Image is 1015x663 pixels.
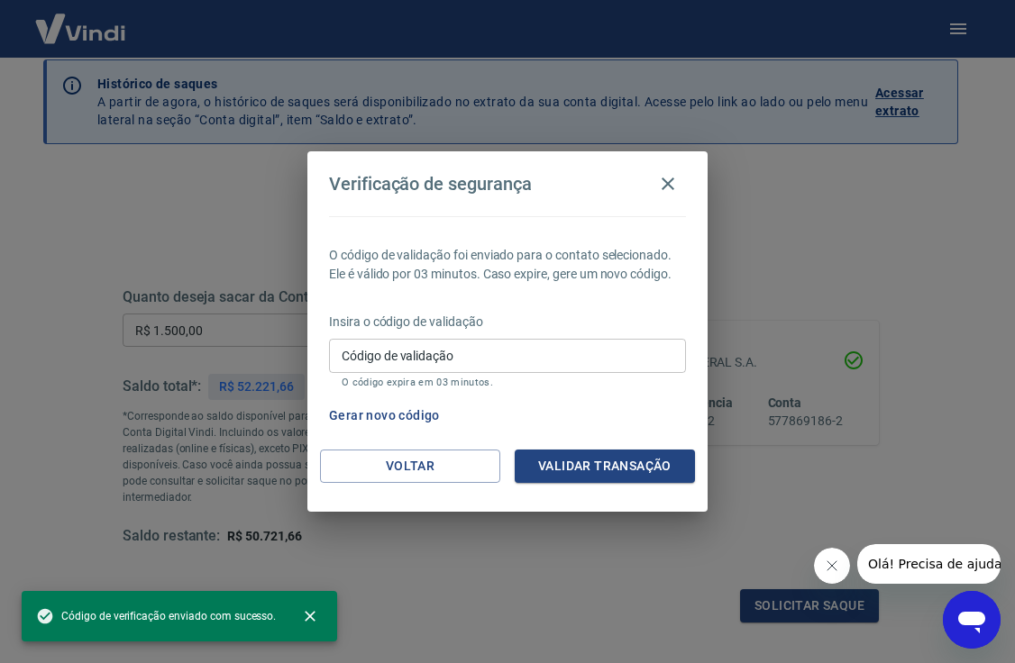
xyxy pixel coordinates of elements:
p: O código expira em 03 minutos. [342,377,673,388]
button: Voltar [320,450,500,483]
iframe: Mensagem da empresa [857,544,1001,584]
button: close [290,596,330,636]
button: Gerar novo código [322,399,447,432]
span: Código de verificação enviado com sucesso. [36,607,276,625]
p: O código de validação foi enviado para o contato selecionado. Ele é válido por 03 minutos. Caso e... [329,246,686,284]
span: Olá! Precisa de ajuda? [11,13,151,27]
iframe: Botão para abrir a janela de mensagens [943,591,1001,649]
button: Validar transação [515,450,695,483]
iframe: Fechar mensagem [814,548,850,584]
p: Insira o código de validação [329,313,686,331]
h4: Verificação de segurança [329,173,532,195]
